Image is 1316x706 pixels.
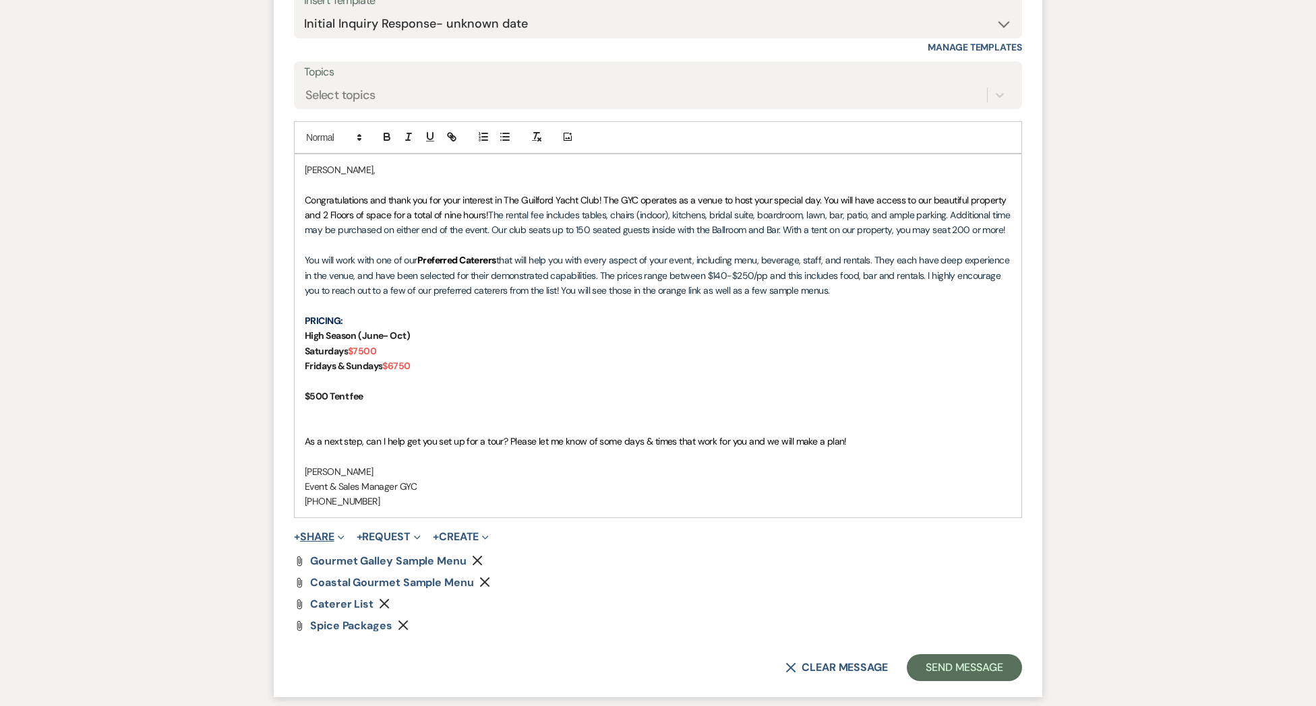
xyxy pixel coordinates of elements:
[305,162,1011,177] p: [PERSON_NAME],
[305,254,1011,296] span: that will help you with every aspect of your event, including menu, beverage, staff, and rentals....
[310,556,467,567] a: Gourmet Galley Sample Menu
[294,532,345,542] button: Share
[305,254,417,266] span: You will work with one of our
[310,618,392,633] span: Spice Packages
[382,360,410,372] strong: $6750
[310,597,373,611] span: Caterer List
[357,532,363,542] span: +
[305,464,1011,479] p: [PERSON_NAME]
[357,532,421,542] button: Request
[310,620,392,631] a: Spice Packages
[785,662,888,673] button: Clear message
[305,479,1011,494] p: Event & Sales Manager GYC
[305,209,1012,236] span: The rental fee includes tables, chairs (indoor), kitchens, bridal suite, boardroom, lawn, bar, pa...
[305,360,382,372] strong: Fridays & Sundays
[305,86,376,104] div: Select topics
[305,315,343,327] strong: PRICING:
[305,435,847,447] span: As a next step, can I help get you set up for a tour? Please let me know of some days & times tha...
[907,654,1022,681] button: Send Message
[310,577,474,588] a: Coastal Gourmet Sample Menu
[417,254,496,266] strong: Preferred Caterers
[305,329,410,342] strong: High Season (June- Oct)
[305,494,1011,509] p: [PHONE_NUMBER]
[310,575,474,589] span: Coastal Gourmet Sample Menu
[304,63,1012,82] label: Topics
[305,194,1009,221] span: Congratulations and thank you for your interest in The Guilford Yacht Club! The GYC operates as a...
[294,532,300,542] span: +
[348,345,376,357] strong: $7500
[433,532,439,542] span: +
[305,345,348,357] strong: Saturdays
[928,41,1022,53] a: Manage Templates
[433,532,489,542] button: Create
[305,390,363,402] strong: $500 Tent fee
[310,554,467,568] span: Gourmet Galley Sample Menu
[310,599,373,610] a: Caterer List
